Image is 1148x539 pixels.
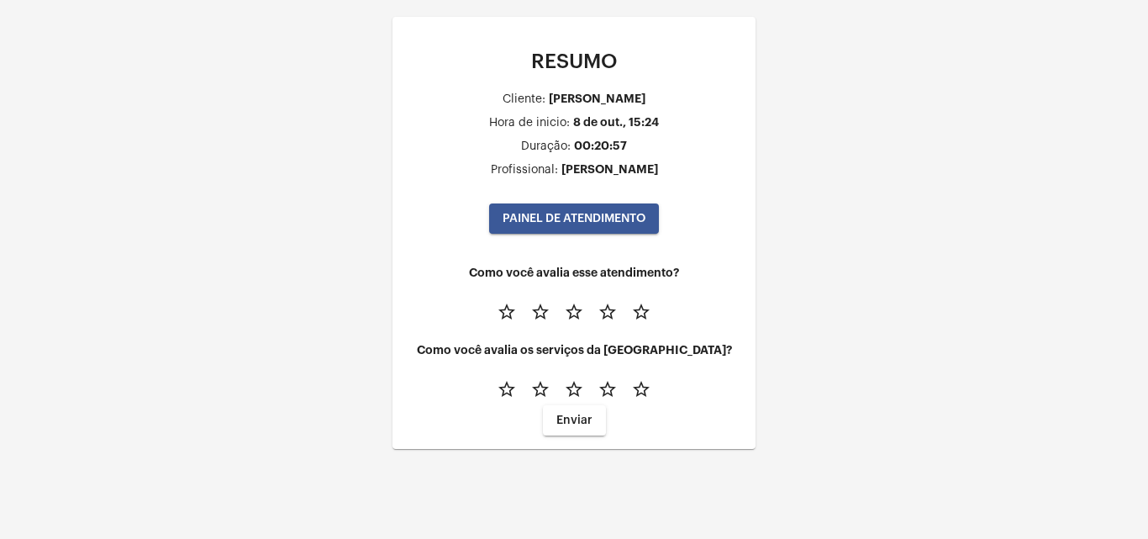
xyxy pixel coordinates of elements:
[497,379,517,399] mat-icon: star_border
[564,379,584,399] mat-icon: star_border
[406,50,742,72] p: RESUMO
[497,302,517,322] mat-icon: star_border
[530,302,550,322] mat-icon: star_border
[556,415,592,426] span: Enviar
[543,405,606,436] button: Enviar
[573,116,659,129] div: 8 de out., 15:24
[574,140,627,152] div: 00:20:57
[631,302,651,322] mat-icon: star_border
[503,213,645,225] span: PAINEL DE ATENDIMENTO
[598,302,618,322] mat-icon: star_border
[406,267,742,279] h4: Como você avalia esse atendimento?
[631,379,651,399] mat-icon: star_border
[521,140,571,153] div: Duração:
[530,379,550,399] mat-icon: star_border
[549,92,645,105] div: [PERSON_NAME]
[564,302,584,322] mat-icon: star_border
[598,379,618,399] mat-icon: star_border
[491,164,558,177] div: Profissional:
[406,344,742,357] h4: Como você avalia os serviços da [GEOGRAPHIC_DATA]?
[503,93,545,106] div: Cliente:
[489,203,659,234] button: PAINEL DE ATENDIMENTO
[561,163,658,176] div: [PERSON_NAME]
[489,117,570,129] div: Hora de inicio:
